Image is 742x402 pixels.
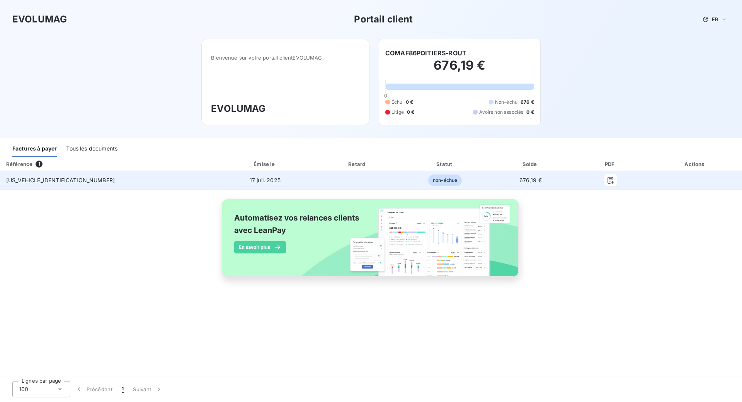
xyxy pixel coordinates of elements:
[211,55,360,61] span: Bienvenue sur votre portail client EVOLUMAG .
[428,174,462,186] span: non-échue
[6,161,32,167] div: Référence
[250,177,281,183] span: 17 juil. 2025
[117,381,128,397] button: 1
[490,160,571,168] div: Solde
[385,58,534,81] h2: 676,19 €
[66,141,117,157] div: Tous les documents
[211,102,360,116] h3: EVOLUMAG
[712,16,718,22] span: FR
[384,92,387,99] span: 0
[36,161,43,168] span: 1
[391,109,404,116] span: Litige
[218,160,311,168] div: Émise le
[12,12,67,26] h3: EVOLUMAG
[70,381,117,397] button: Précédent
[391,99,403,106] span: Échu
[6,177,115,183] span: [US_VEHICLE_IDENTIFICATION_NUMBER]
[407,109,414,116] span: 0 €
[406,99,413,106] span: 0 €
[128,381,167,397] button: Suivant
[315,160,400,168] div: Retard
[574,160,647,168] div: PDF
[12,141,57,157] div: Factures à payer
[122,385,124,393] span: 1
[526,109,534,116] span: 0 €
[521,99,534,106] span: 676 €
[495,99,517,106] span: Non-échu
[403,160,487,168] div: Statut
[519,177,542,183] span: 676,19 €
[479,109,523,116] span: Avoirs non associés
[19,385,28,393] span: 100
[215,195,527,290] img: banner
[650,160,740,168] div: Actions
[385,48,466,58] h6: COMAF86POITIERS-ROUT
[354,12,413,26] h3: Portail client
